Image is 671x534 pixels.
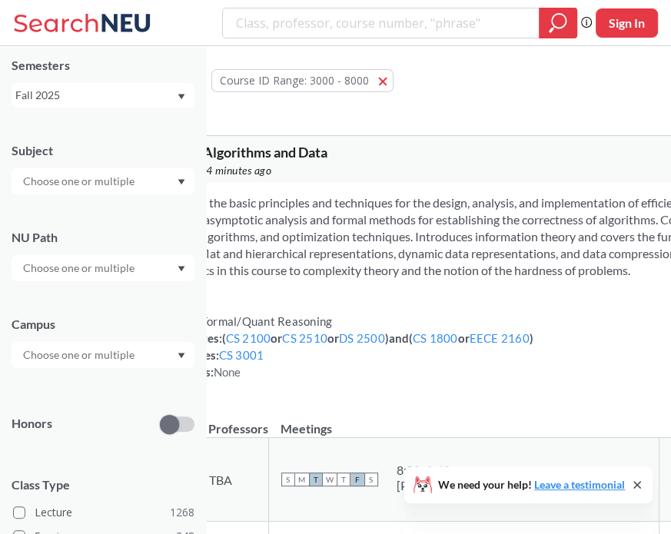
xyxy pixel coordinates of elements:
a: CS 1800 [413,331,458,345]
div: Subject [12,142,194,159]
svg: Dropdown arrow [178,353,185,359]
span: T [309,473,323,486]
td: TBA [196,438,268,522]
a: EECE 2160 [470,331,530,345]
a: CS 2100 [226,331,271,345]
div: Fall 2025 [15,87,176,104]
input: Choose one or multiple [15,346,144,364]
span: Course ID Range: 3000 - 8000 [220,73,369,88]
button: Course ID Range: 3000 - 8000 [211,69,394,92]
div: NU Path [12,229,194,246]
a: CS 3001 [219,348,264,362]
label: Lecture [13,502,194,522]
a: CS 2510 [282,331,327,345]
span: T [337,473,350,486]
div: Campus [12,316,194,333]
th: Professors [196,405,268,438]
th: Meetings [268,405,659,438]
div: NUPaths: Prerequisites: ( or or ) and ( or ) Corequisites: Course fees: [149,313,533,380]
span: F [350,473,364,486]
p: Honors [12,415,52,433]
svg: Dropdown arrow [178,266,185,272]
span: 1268 [170,504,194,521]
span: CS 3000 : Algorithms and Data [149,144,327,161]
a: Leave a testimonial [534,478,625,491]
div: Fall 2025Dropdown arrow [12,83,194,108]
div: Dropdown arrow [12,255,194,281]
input: Choose one or multiple [15,259,144,277]
span: M [295,473,309,486]
button: Sign In [596,8,658,38]
span: Updated 4 minutes ago [164,162,272,179]
div: Dropdown arrow [12,342,194,368]
div: magnifying glass [539,8,577,38]
svg: Dropdown arrow [178,94,185,100]
span: W [323,473,337,486]
input: Choose one or multiple [15,172,144,191]
div: 8:00 - 9:40 am [397,463,620,478]
div: Dropdown arrow [12,168,194,194]
svg: magnifying glass [549,12,567,34]
input: Class, professor, course number, "phrase" [234,10,527,36]
span: None [214,365,241,379]
span: We need your help! [438,479,625,490]
a: DS 2500 [339,331,385,345]
span: S [281,473,295,486]
span: S [364,473,378,486]
span: Class Type [12,476,194,493]
div: Semesters [12,57,194,74]
span: Formal/Quant Reasoning [199,314,333,328]
svg: Dropdown arrow [178,179,185,185]
div: [PERSON_NAME] [PERSON_NAME] 097 [397,478,620,493]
